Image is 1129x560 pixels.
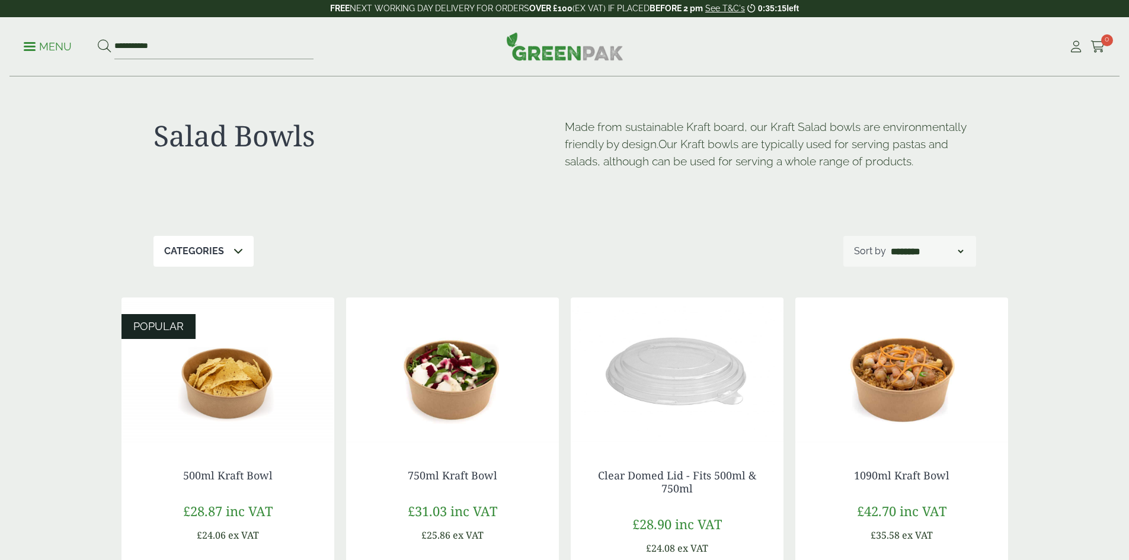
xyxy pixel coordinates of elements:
a: 0 [1090,38,1105,56]
span: £25.86 [421,529,450,542]
span: £24.06 [197,529,226,542]
img: Clear Domed Lid - Fits 750ml-0 [571,297,783,446]
span: Made from sustainable Kraft board, our Kraft Salad bowls are environmentally friendly by design. [565,120,966,151]
img: Kraft Bowl 1090ml with Prawns and Rice [795,297,1008,446]
span: 0 [1101,34,1113,46]
a: 750ml Kraft Bowl [408,468,497,482]
a: Menu [24,40,72,52]
span: ex VAT [902,529,933,542]
i: My Account [1069,41,1083,53]
a: Clear Domed Lid - Fits 500ml & 750ml [598,468,756,495]
span: inc VAT [450,502,497,520]
span: £28.90 [632,515,671,533]
strong: OVER £100 [529,4,573,13]
span: left [786,4,799,13]
i: Cart [1090,41,1105,53]
p: Categories [164,244,224,258]
span: £24.08 [646,542,675,555]
span: 0:35:15 [758,4,786,13]
span: £42.70 [857,502,896,520]
strong: FREE [330,4,350,13]
select: Shop order [888,244,965,258]
span: POPULAR [133,320,184,332]
img: GreenPak Supplies [506,32,623,60]
span: ex VAT [228,529,259,542]
img: Kraft Bowl 750ml with Goats Cheese Salad Open [346,297,559,446]
h1: Salad Bowls [153,119,565,153]
span: ex VAT [677,542,708,555]
span: inc VAT [675,515,722,533]
span: £31.03 [408,502,447,520]
img: Kraft Bowl 500ml with Nachos [121,297,334,446]
a: See T&C's [705,4,745,13]
p: Sort by [854,244,886,258]
span: inc VAT [900,502,946,520]
p: Menu [24,40,72,54]
a: 500ml Kraft Bowl [183,468,273,482]
span: ex VAT [453,529,484,542]
span: inc VAT [226,502,273,520]
strong: BEFORE 2 pm [650,4,703,13]
span: £28.87 [183,502,222,520]
a: 1090ml Kraft Bowl [854,468,949,482]
span: Our Kraft bowls are typically used for serving pastas and salads, although can be used for servin... [565,137,948,168]
span: £35.58 [871,529,900,542]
